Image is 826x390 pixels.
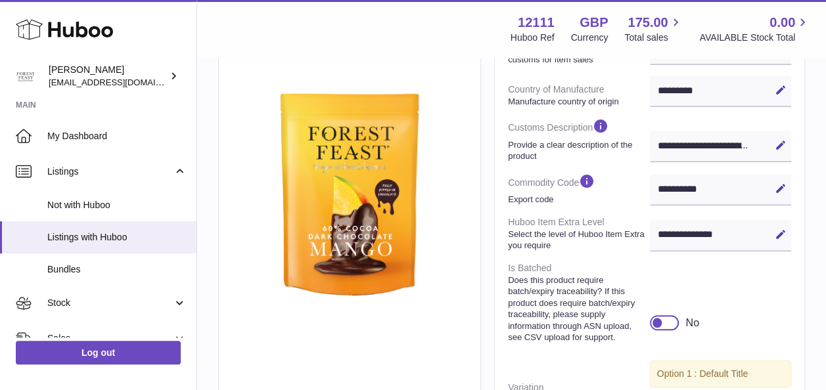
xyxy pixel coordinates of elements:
[508,167,650,211] dt: Commodity Code
[650,360,792,387] div: Option 1 : Default Title
[47,199,187,211] span: Not with Huboo
[47,297,173,309] span: Stock
[16,66,35,86] img: internalAdmin-12111@internal.huboo.com
[508,194,647,206] strong: Export code
[49,64,167,89] div: [PERSON_NAME]
[47,332,173,345] span: Sales
[624,14,683,44] a: 175.00 Total sales
[508,274,647,343] strong: Does this product require batch/expiry traceability? If this product does require batch/expiry tr...
[508,211,650,257] dt: Huboo Item Extra Level
[624,32,683,44] span: Total sales
[685,316,699,330] div: No
[508,228,647,251] strong: Select the level of Huboo Item Extra you require
[580,14,608,32] strong: GBP
[16,341,181,364] a: Log out
[508,96,647,108] strong: Manufacture country of origin
[508,112,650,167] dt: Customs Description
[47,165,173,178] span: Listings
[49,77,193,87] span: [EMAIL_ADDRESS][DOMAIN_NAME]
[47,130,187,142] span: My Dashboard
[518,14,555,32] strong: 12111
[628,14,668,32] span: 175.00
[511,32,555,44] div: Huboo Ref
[508,139,647,162] strong: Provide a clear description of the product
[47,263,187,276] span: Bundles
[769,14,795,32] span: 0.00
[508,78,650,112] dt: Country of Manufacture
[699,14,810,44] a: 0.00 AVAILABLE Stock Total
[699,32,810,44] span: AVAILABLE Stock Total
[232,77,467,312] img: Mango-FOP.png
[571,32,608,44] div: Currency
[47,231,187,244] span: Listings with Huboo
[508,257,650,349] dt: Is Batched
